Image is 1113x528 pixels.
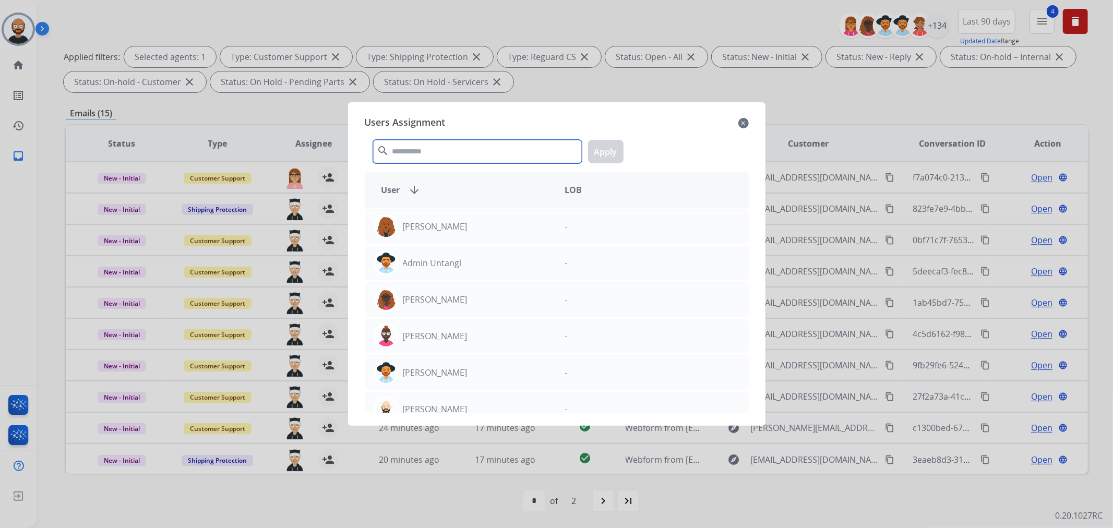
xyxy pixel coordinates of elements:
p: - [565,220,568,233]
p: [PERSON_NAME] [403,220,468,233]
p: - [565,330,568,342]
mat-icon: search [377,145,390,157]
p: - [565,293,568,306]
p: [PERSON_NAME] [403,403,468,415]
p: Admin Untangl [403,257,462,269]
mat-icon: close [738,117,749,129]
p: - [565,257,568,269]
span: Users Assignment [365,115,446,131]
p: [PERSON_NAME] [403,293,468,306]
div: User [373,184,557,196]
mat-icon: arrow_downward [409,184,421,196]
span: LOB [565,184,582,196]
p: - [565,366,568,379]
p: - [565,403,568,415]
button: Apply [588,140,624,163]
p: [PERSON_NAME] [403,330,468,342]
p: [PERSON_NAME] [403,366,468,379]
